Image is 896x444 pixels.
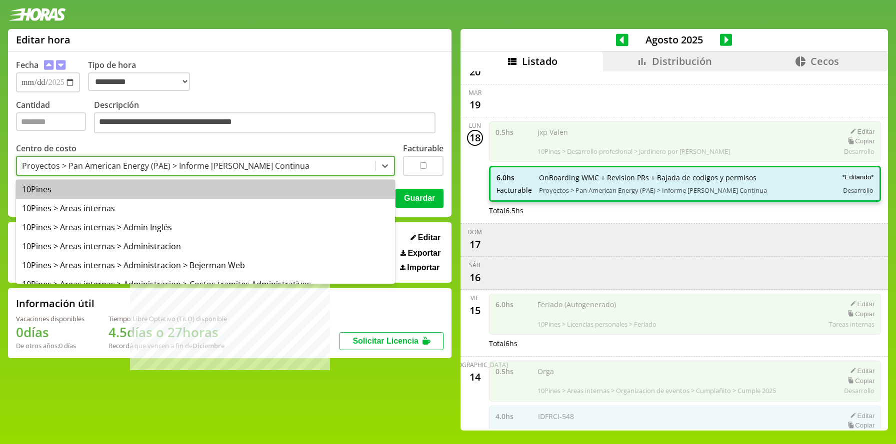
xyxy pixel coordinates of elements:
[108,314,227,323] div: Tiempo Libre Optativo (TiLO) disponible
[489,339,881,348] div: Total 6 hs
[16,314,84,323] div: Vacaciones disponibles
[467,64,483,80] div: 20
[467,228,482,236] div: dom
[88,59,198,92] label: Tipo de hora
[16,99,94,136] label: Cantidad
[522,54,557,68] span: Listado
[418,233,440,242] span: Editar
[108,341,227,350] div: Recordá que vencen a fin de
[460,71,888,429] div: scrollable content
[16,218,395,237] div: 10Pines > Areas internas > Admin Inglés
[403,143,443,154] label: Facturable
[407,263,439,272] span: Importar
[467,269,483,285] div: 16
[16,33,70,46] h1: Editar hora
[469,261,480,269] div: sáb
[470,294,479,302] div: vie
[397,248,443,258] button: Exportar
[407,249,440,258] span: Exportar
[22,160,309,171] div: Proyectos > Pan American Energy (PAE) > Informe [PERSON_NAME] Continua
[467,236,483,252] div: 17
[16,275,395,294] div: 10Pines > Areas internas > Administracion > Costos tramites Administrativos
[407,233,443,243] button: Editar
[192,341,224,350] b: Diciembre
[94,112,435,133] textarea: Descripción
[489,206,881,215] div: Total 6.5 hs
[467,97,483,113] div: 19
[468,88,481,97] div: mar
[628,33,720,46] span: Agosto 2025
[16,112,86,131] input: Cantidad
[352,337,418,345] span: Solicitar Licencia
[467,369,483,385] div: 14
[16,297,94,310] h2: Información útil
[339,332,443,350] button: Solicitar Licencia
[108,323,227,341] h1: 4.5 días o 27 horas
[16,199,395,218] div: 10Pines > Areas internas
[395,189,443,208] button: Guardar
[88,72,190,91] select: Tipo de hora
[16,59,38,70] label: Fecha
[8,8,66,21] img: logotipo
[469,121,481,130] div: lun
[652,54,712,68] span: Distribución
[16,323,84,341] h1: 0 días
[810,54,839,68] span: Cecos
[16,237,395,256] div: 10Pines > Areas internas > Administracion
[16,143,76,154] label: Centro de costo
[16,341,84,350] div: De otros años: 0 días
[94,99,443,136] label: Descripción
[16,256,395,275] div: 10Pines > Areas internas > Administracion > Bejerman Web
[467,130,483,146] div: 18
[16,180,395,199] div: 10Pines
[467,302,483,318] div: 15
[442,361,508,369] div: [DEMOGRAPHIC_DATA]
